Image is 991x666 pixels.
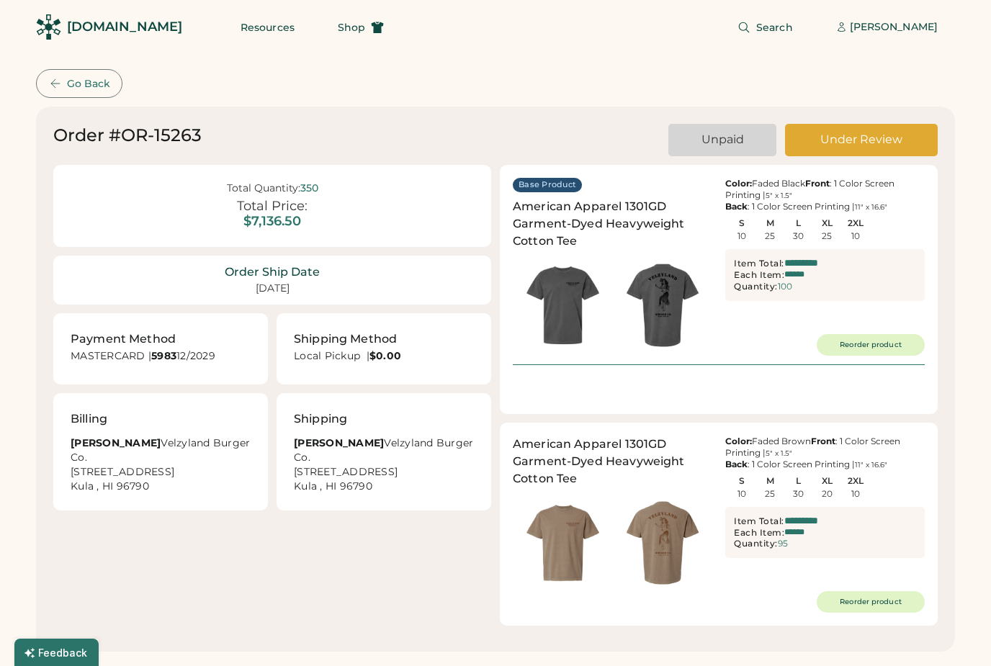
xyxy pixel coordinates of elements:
[67,18,182,36] div: [DOMAIN_NAME]
[36,14,61,40] img: Rendered Logo - Screens
[338,22,365,32] span: Shop
[850,20,938,35] div: [PERSON_NAME]
[71,436,161,449] strong: [PERSON_NAME]
[519,179,576,191] div: Base Product
[734,516,784,527] div: Item Total:
[369,349,401,362] strong: $0.00
[822,231,832,241] div: 25
[320,13,401,42] button: Shop
[725,436,752,446] strong: Color:
[513,436,712,487] div: American Apparel 1301GD Garment-Dyed Heavyweight Cotton Tee
[793,231,804,241] div: 30
[734,281,778,292] div: Quantity:
[513,256,613,356] img: generate-image
[686,132,759,148] div: Unpaid
[802,132,920,148] div: Under Review
[814,476,840,486] div: XL
[71,410,107,428] div: Billing
[757,218,784,228] div: M
[294,436,474,494] div: Velzyland Burger Co. [STREET_ADDRESS] Kula , HI 96790
[822,489,833,499] div: 20
[225,264,320,280] div: Order Ship Date
[842,218,869,228] div: 2XL
[53,124,202,147] div: Order #OR-15263
[756,22,793,32] span: Search
[725,178,925,212] div: Faded Black : 1 Color Screen Printing | : 1 Color Screen Printing |
[256,282,290,296] div: [DATE]
[300,182,318,194] div: 350
[237,199,308,215] div: Total Price:
[817,334,925,356] button: Reorder product
[785,218,812,228] div: L
[778,282,792,292] div: 100
[811,436,835,446] strong: Front
[805,178,830,189] strong: Front
[851,489,860,499] div: 10
[734,538,778,549] div: Quantity:
[613,493,713,593] img: generate-image
[243,214,301,230] div: $7,136.50
[725,436,925,470] div: Faded Brown : 1 Color Screen Printing | : 1 Color Screen Printing |
[613,256,713,356] img: generate-image
[725,178,752,189] strong: Color:
[737,489,746,499] div: 10
[737,231,746,241] div: 10
[766,191,792,200] font: 5" x 1.5"
[855,202,887,212] font: 11" x 16.6"
[842,476,869,486] div: 2XL
[294,349,474,364] div: Local Pickup |
[720,13,810,42] button: Search
[227,182,300,194] div: Total Quantity:
[785,476,812,486] div: L
[71,330,176,348] div: Payment Method
[817,591,925,613] button: Reorder product
[734,258,784,269] div: Item Total:
[728,476,755,486] div: S
[67,78,110,90] div: Go Back
[757,476,784,486] div: M
[793,489,804,499] div: 30
[725,459,748,469] strong: Back
[71,436,251,494] div: Velzyland Burger Co. [STREET_ADDRESS] Kula , HI 96790
[734,527,784,539] div: Each Item:
[294,330,397,348] div: Shipping Method
[71,349,251,367] div: MASTERCARD | 12/2029
[513,493,613,593] img: generate-image
[294,436,384,449] strong: [PERSON_NAME]
[728,218,755,228] div: S
[855,460,887,469] font: 11" x 16.6"
[851,231,860,241] div: 10
[151,349,176,362] strong: 5983
[223,13,312,42] button: Resources
[734,269,784,281] div: Each Item:
[766,449,792,458] font: 5" x 1.5"
[778,539,788,549] div: 95
[294,410,347,428] div: Shipping
[765,231,775,241] div: 25
[814,218,840,228] div: XL
[725,201,748,212] strong: Back
[765,489,775,499] div: 25
[513,198,712,250] div: American Apparel 1301GD Garment-Dyed Heavyweight Cotton Tee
